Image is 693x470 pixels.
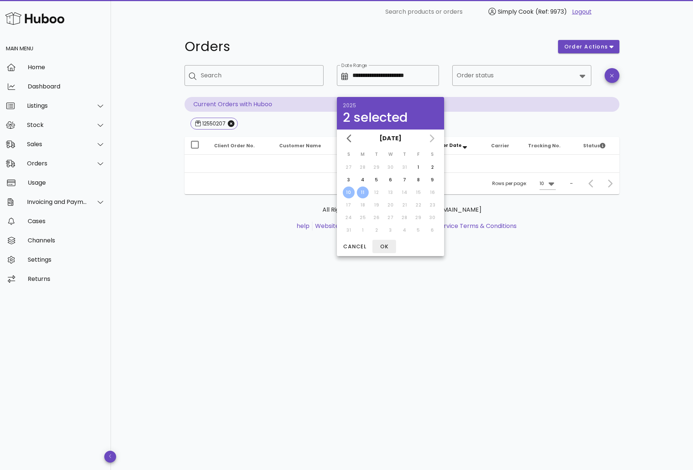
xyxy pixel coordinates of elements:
[426,174,438,186] button: 9
[372,240,396,253] button: OK
[485,137,522,155] th: Carrier
[28,83,105,90] div: Dashboard
[412,148,425,161] th: F
[27,141,87,148] div: Sales
[398,148,411,161] th: T
[185,155,619,172] td: No data available
[228,120,234,127] button: Close
[412,164,424,171] div: 1
[357,174,369,186] button: 4
[356,148,369,161] th: M
[185,97,619,112] p: Current Orders with Huboo
[371,177,382,183] div: 5
[343,103,438,108] div: 2025
[376,131,405,146] button: [DATE]
[412,161,424,173] button: 1
[371,174,382,186] button: 5
[343,187,355,198] button: 10
[433,142,462,148] span: Order Date
[357,187,369,198] button: 11
[399,177,410,183] div: 7
[201,120,226,127] div: 12550207
[412,177,424,183] div: 8
[28,218,105,225] div: Cases
[28,179,105,186] div: Usage
[343,132,356,145] button: Previous month
[343,189,355,196] div: 10
[341,63,367,68] label: Date Range
[426,161,438,173] button: 2
[279,142,321,149] span: Customer Name
[535,7,567,16] span: (Ref: 9973)
[5,10,64,26] img: Huboo Logo
[28,256,105,263] div: Settings
[190,205,613,214] p: All Rights Reserved. Copyright 2025 - [DOMAIN_NAME]
[343,174,355,186] button: 3
[426,164,438,171] div: 2
[583,142,605,149] span: Status
[540,178,556,189] div: 10Rows per page:
[528,142,561,149] span: Tracking No.
[375,243,393,251] span: OK
[522,137,577,155] th: Tracking No.
[491,142,509,149] span: Carrier
[297,222,310,230] a: help
[185,40,549,53] h1: Orders
[343,111,438,124] div: 2 selected
[564,43,608,51] span: order actions
[340,240,369,253] button: Cancel
[214,142,255,149] span: Client Order No.
[412,174,424,186] button: 8
[427,137,485,155] th: Order Date: Sorted descending. Activate to remove sorting.
[399,174,410,186] button: 7
[343,177,355,183] div: 3
[452,65,591,86] div: Order status
[27,102,87,109] div: Listings
[28,237,105,244] div: Channels
[370,148,383,161] th: T
[426,148,439,161] th: S
[384,148,397,161] th: W
[577,137,619,155] th: Status
[357,177,369,183] div: 4
[498,7,534,16] span: Simply Cook
[208,137,273,155] th: Client Order No.
[385,174,396,186] button: 6
[343,243,366,251] span: Cancel
[28,64,105,71] div: Home
[312,222,517,231] li: and
[357,189,369,196] div: 11
[570,180,573,187] div: –
[540,180,544,187] div: 10
[572,7,592,16] a: Logout
[342,148,355,161] th: S
[273,137,340,155] th: Customer Name
[492,173,556,194] div: Rows per page:
[437,222,517,230] a: Service Terms & Conditions
[27,160,87,167] div: Orders
[426,177,438,183] div: 9
[27,198,87,205] div: Invoicing and Payments
[27,121,87,128] div: Stock
[558,40,619,53] button: order actions
[315,222,426,230] a: Website and Dashboard Terms of Use
[28,275,105,282] div: Returns
[385,177,396,183] div: 6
